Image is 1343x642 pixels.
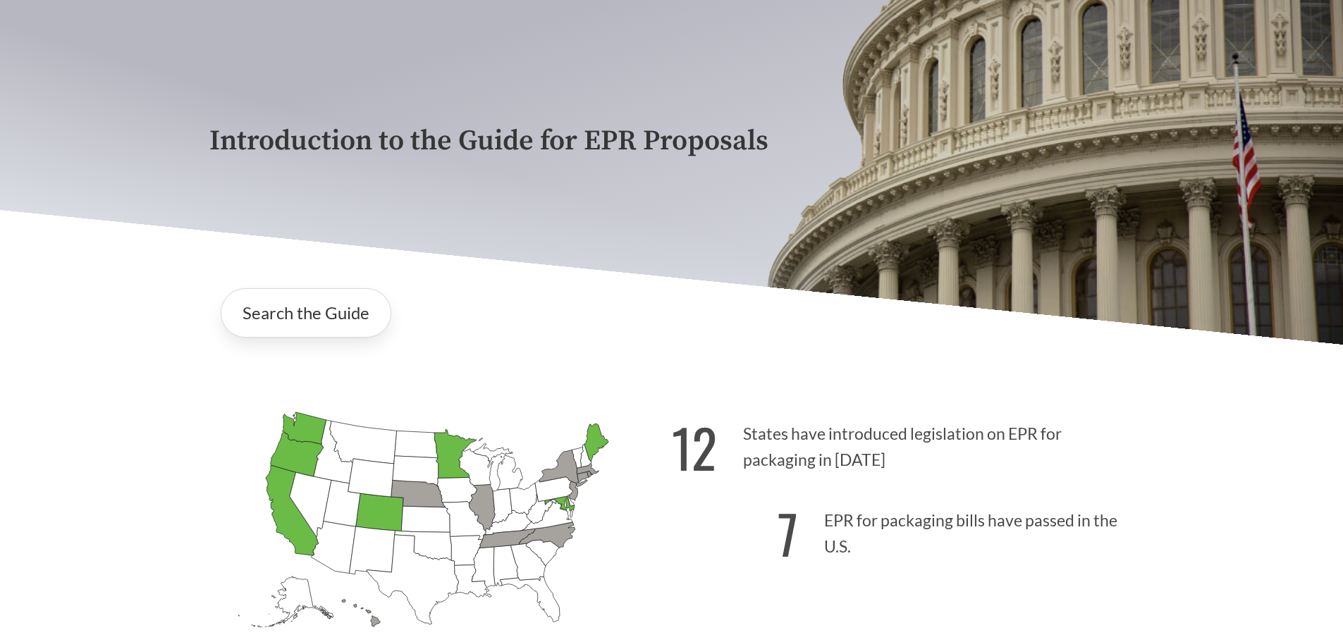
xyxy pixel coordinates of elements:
strong: 7 [778,494,798,572]
p: EPR for packaging bills have passed in the U.S. [672,486,1134,573]
strong: 12 [672,408,717,486]
p: States have introduced legislation on EPR for packaging in [DATE] [672,400,1134,486]
p: Introduction to the Guide for EPR Proposals [209,125,1134,157]
a: Search the Guide [221,288,391,338]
